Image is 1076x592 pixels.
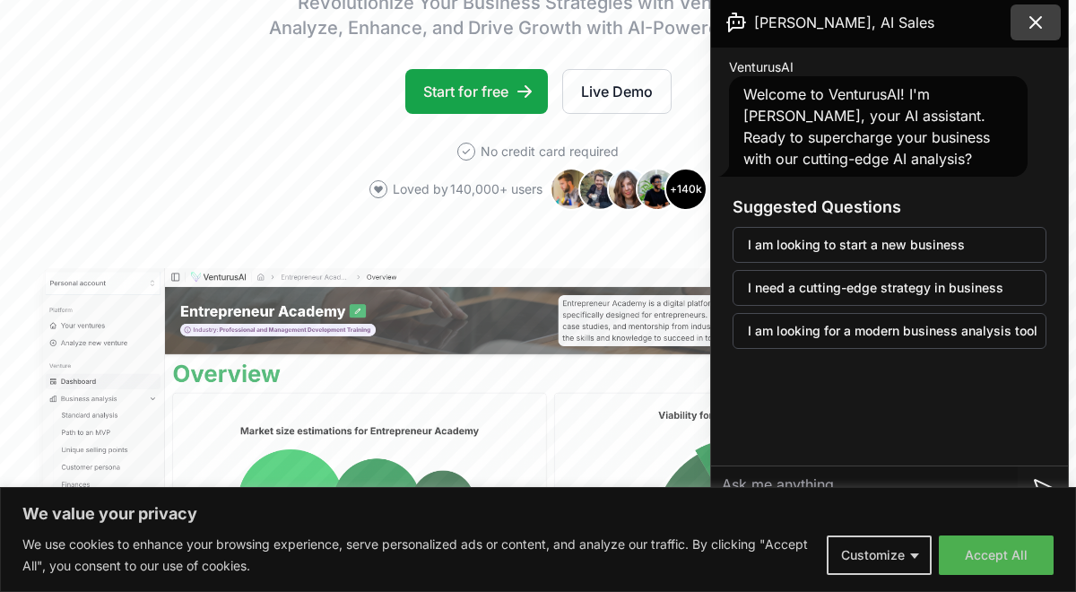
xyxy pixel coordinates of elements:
[733,313,1046,349] button: I am looking for a modern business analysis tool
[22,503,1054,525] p: We value your privacy
[733,270,1046,306] button: I need a cutting-edge strategy in business
[578,168,621,211] img: Avatar 2
[636,168,679,211] img: Avatar 4
[733,227,1046,263] button: I am looking to start a new business
[733,195,1046,220] h3: Suggested Questions
[743,85,990,168] span: Welcome to VenturusAI! I'm [PERSON_NAME], your AI assistant. Ready to supercharge your business w...
[562,69,672,114] a: Live Demo
[754,12,934,33] span: [PERSON_NAME], AI Sales
[22,534,813,577] p: We use cookies to enhance your browsing experience, serve personalized ads or content, and analyz...
[405,69,548,114] a: Start for free
[729,58,794,76] span: VenturusAI
[939,535,1054,575] button: Accept All
[550,168,593,211] img: Avatar 1
[827,535,932,575] button: Customize
[607,168,650,211] img: Avatar 3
